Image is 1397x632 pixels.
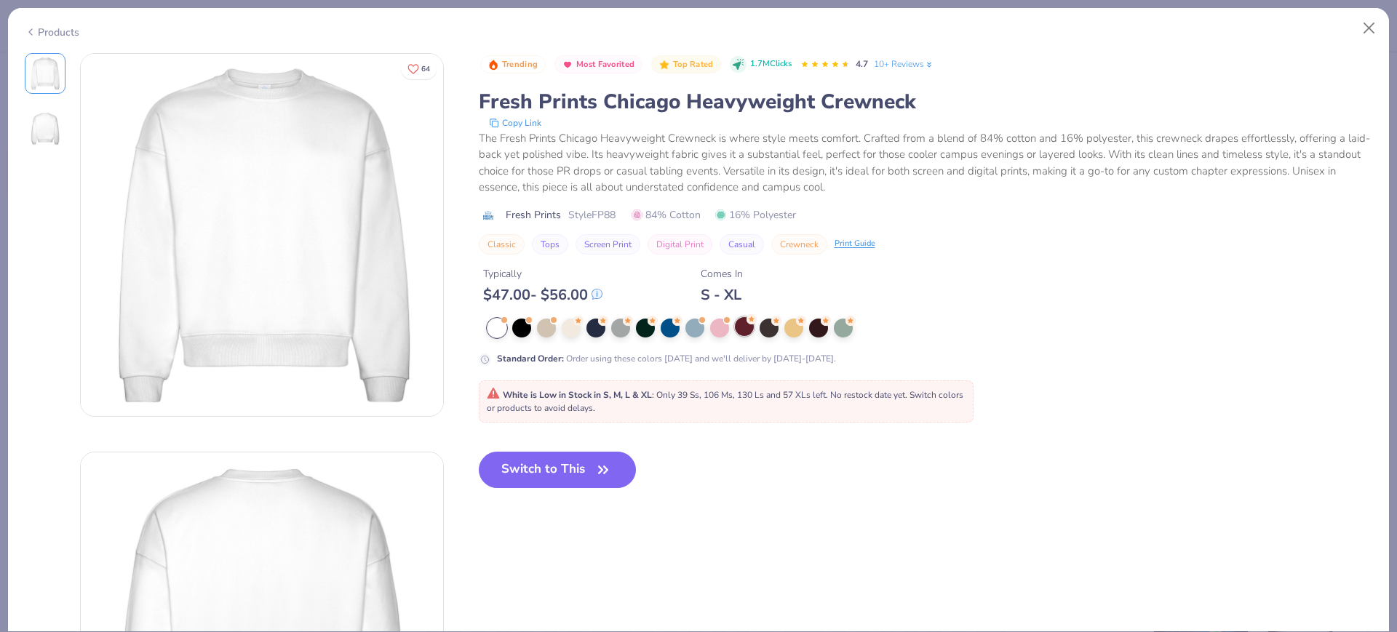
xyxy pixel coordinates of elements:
[28,56,63,91] img: Front
[701,266,743,281] div: Comes In
[480,55,546,74] button: Badge Button
[479,88,1373,116] div: Fresh Prints Chicago Heavyweight Crewneck
[651,55,721,74] button: Badge Button
[632,207,701,223] span: 84% Cotton
[28,111,63,146] img: Back
[479,234,525,255] button: Classic
[750,58,792,71] span: 1.7M Clicks
[25,25,79,40] div: Products
[701,286,743,304] div: S - XL
[673,60,714,68] span: Top Rated
[648,234,712,255] button: Digital Print
[506,207,561,223] span: Fresh Prints
[479,452,637,488] button: Switch to This
[874,57,934,71] a: 10+ Reviews
[568,207,616,223] span: Style FP88
[1356,15,1383,42] button: Close
[483,266,602,281] div: Typically
[554,55,642,74] button: Badge Button
[421,65,430,73] span: 64
[485,116,546,130] button: copy to clipboard
[720,234,764,255] button: Casual
[483,286,602,304] div: $ 47.00 - $ 56.00
[497,353,564,364] strong: Standard Order :
[479,209,498,221] img: brand logo
[562,59,573,71] img: Most Favorited sort
[503,389,652,401] strong: White is Low in Stock in S, M, L & XL
[502,60,538,68] span: Trending
[835,238,875,250] div: Print Guide
[497,352,836,365] div: Order using these colors [DATE] and we'll deliver by [DATE]-[DATE].
[800,53,850,76] div: 4.7 Stars
[658,59,670,71] img: Top Rated sort
[856,58,868,70] span: 4.7
[81,54,443,416] img: Front
[487,59,499,71] img: Trending sort
[401,58,437,79] button: Like
[532,234,568,255] button: Tops
[771,234,827,255] button: Crewneck
[576,60,634,68] span: Most Favorited
[715,207,796,223] span: 16% Polyester
[479,130,1373,196] div: The Fresh Prints Chicago Heavyweight Crewneck is where style meets comfort. Crafted from a blend ...
[576,234,640,255] button: Screen Print
[487,389,963,414] span: : Only 39 Ss, 106 Ms, 130 Ls and 57 XLs left. No restock date yet. Switch colors or products to a...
